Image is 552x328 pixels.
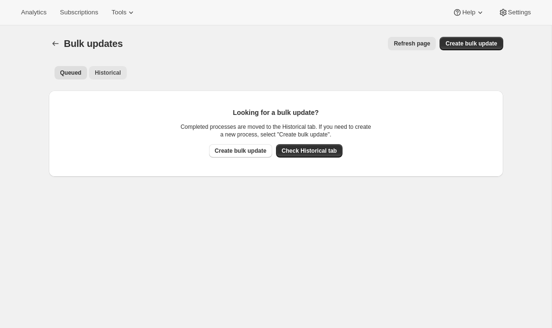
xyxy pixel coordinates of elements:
button: Tools [106,6,142,19]
button: Check Historical tab [276,144,342,158]
span: Historical [95,69,121,77]
button: Refresh page [388,37,436,50]
button: Create bulk update [209,144,272,158]
span: Analytics [21,9,46,16]
span: Create bulk update [445,40,497,47]
span: Help [462,9,475,16]
span: Create bulk update [215,147,266,155]
button: Create bulk update [440,37,503,50]
button: Settings [493,6,537,19]
span: Tools [111,9,126,16]
button: Analytics [15,6,52,19]
span: Bulk updates [64,38,123,49]
button: Subscriptions [54,6,104,19]
span: Check Historical tab [282,147,337,155]
p: Completed processes are moved to the Historical tab. If you need to create a new process, select ... [180,123,372,138]
button: Help [447,6,490,19]
p: Looking for a bulk update? [180,108,372,117]
span: Queued [60,69,82,77]
span: Settings [508,9,531,16]
span: Subscriptions [60,9,98,16]
button: Bulk updates [49,37,62,50]
span: Refresh page [394,40,430,47]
